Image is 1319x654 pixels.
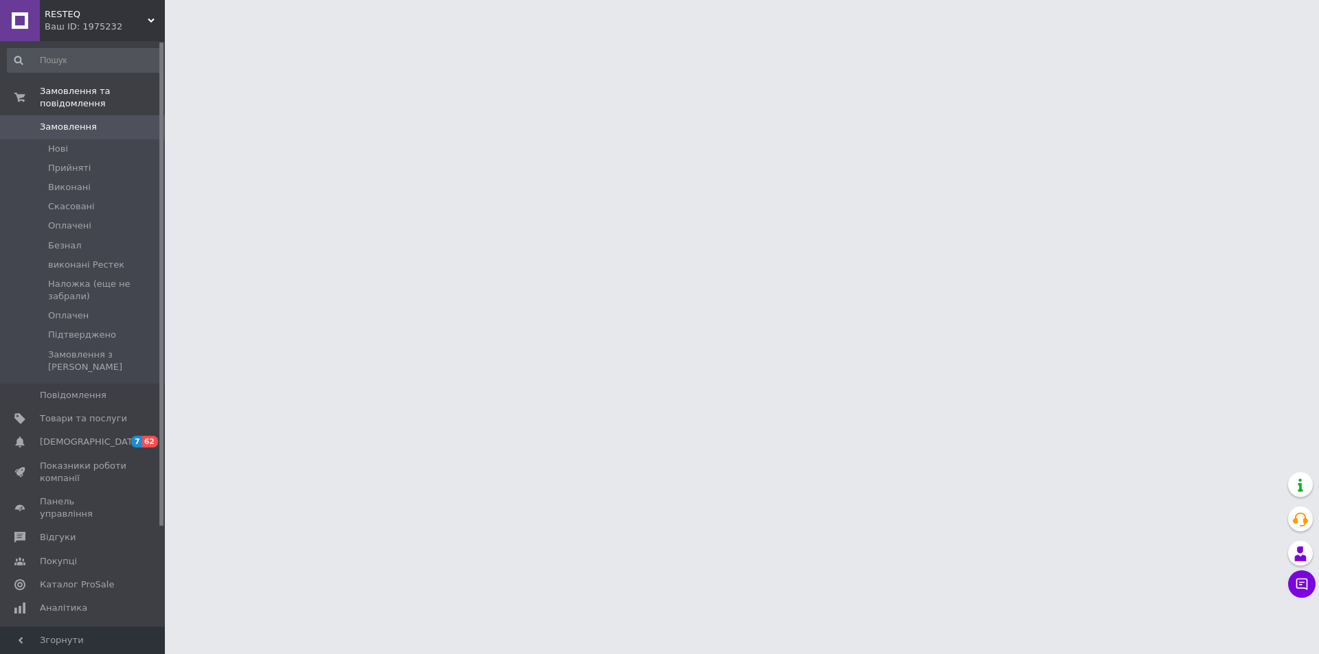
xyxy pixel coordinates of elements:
[40,579,114,591] span: Каталог ProSale
[40,625,127,650] span: Інструменти веб-майстра та SEO
[40,531,76,544] span: Відгуки
[48,181,91,194] span: Виконані
[48,278,161,303] span: Наложка (еще не забрали)
[40,389,106,401] span: Повідомлення
[142,436,158,447] span: 62
[1288,570,1316,598] button: Чат з покупцем
[40,602,87,614] span: Аналітика
[48,220,91,232] span: Оплачені
[40,412,127,425] span: Товари та послуги
[48,349,161,373] span: Замовлення з [PERSON_NAME]
[48,259,124,271] span: виконані Рестек
[40,460,127,484] span: Показники роботи компанії
[48,162,91,174] span: Прийняті
[40,436,142,448] span: [DEMOGRAPHIC_DATA]
[48,240,82,252] span: Безнал
[45,21,165,33] div: Ваш ID: 1975232
[48,310,89,322] span: Оплачен
[40,85,165,110] span: Замовлення та повідомлення
[131,436,142,447] span: 7
[40,495,127,520] span: Панель управління
[48,200,95,213] span: Скасовані
[40,121,97,133] span: Замовлення
[7,48,162,73] input: Пошук
[45,8,148,21] span: RESTEQ
[48,329,116,341] span: Підтверджено
[40,555,77,568] span: Покупці
[48,143,68,155] span: Нові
